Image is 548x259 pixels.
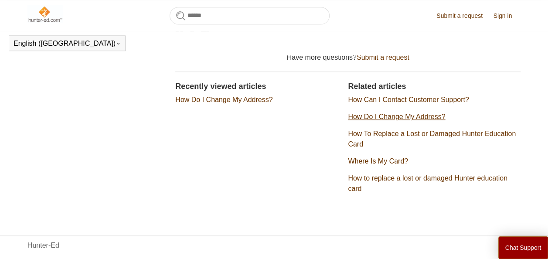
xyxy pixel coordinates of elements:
[14,40,121,48] button: English ([GEOGRAPHIC_DATA])
[436,11,491,20] a: Submit a request
[357,54,409,61] a: Submit a request
[175,81,339,92] h2: Recently viewed articles
[27,5,63,23] img: Hunter-Ed Help Center home page
[348,113,445,120] a: How Do I Change My Address?
[348,96,469,103] a: How Can I Contact Customer Support?
[348,174,507,192] a: How to replace a lost or damaged Hunter education card
[493,11,521,20] a: Sign in
[348,81,521,92] h2: Related articles
[27,240,59,251] a: Hunter-Ed
[175,52,521,63] div: Have more questions?
[348,157,408,165] a: Where Is My Card?
[175,96,272,103] a: How Do I Change My Address?
[348,130,516,148] a: How To Replace a Lost or Damaged Hunter Education Card
[170,7,330,24] input: Search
